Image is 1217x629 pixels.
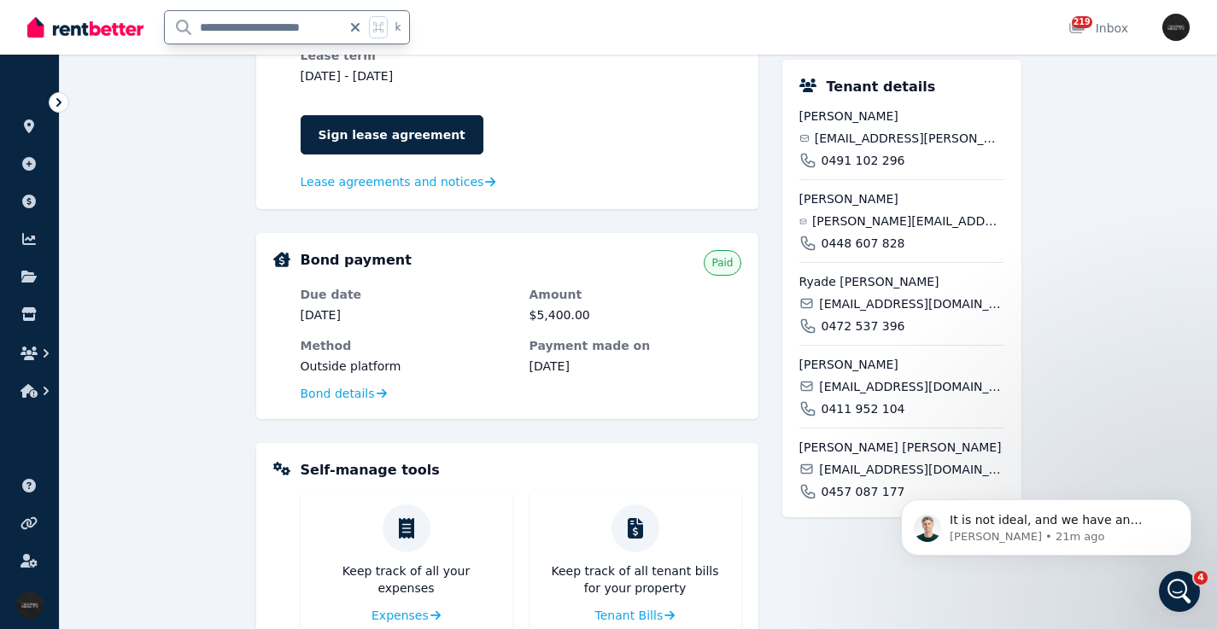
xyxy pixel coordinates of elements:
[301,250,412,271] h5: Bond payment
[595,607,676,624] a: Tenant Bills
[301,385,375,402] span: Bond details
[395,20,401,34] span: k
[822,317,905,335] span: 0472 537 396
[819,378,1003,395] span: [EMAIL_ADDRESS][DOMAIN_NAME]
[827,77,936,97] h5: Tenant details
[799,439,1004,456] span: [PERSON_NAME] [PERSON_NAME]
[875,463,1217,583] iframe: Intercom notifications message
[543,562,728,597] p: Keep track of all tenant bills for your property
[301,460,440,480] h5: Self-manage tools
[1162,14,1190,41] img: Iconic Realty Pty Ltd
[301,385,387,402] a: Bond details
[530,337,741,354] dt: Payment made on
[812,213,1004,230] span: [PERSON_NAME][EMAIL_ADDRESS][PERSON_NAME][DOMAIN_NAME]
[301,67,512,84] dd: [DATE] - [DATE]
[16,591,44,619] img: Iconic Realty Pty Ltd
[799,356,1004,373] span: [PERSON_NAME]
[372,607,429,624] span: Expenses
[301,47,512,64] dt: Lease term
[815,130,1004,147] span: [EMAIL_ADDRESS][PERSON_NAME][DOMAIN_NAME]
[819,461,1003,478] span: [EMAIL_ADDRESS][DOMAIN_NAME]
[822,235,905,252] span: 0448 607 828
[711,256,733,270] span: Paid
[301,286,512,303] dt: Due date
[822,483,905,500] span: 0457 087 177
[301,173,496,190] a: Lease agreements and notices
[819,295,1003,312] span: [EMAIL_ADDRESS][DOMAIN_NAME]
[595,607,664,624] span: Tenant Bills
[1072,16,1092,28] span: 219
[273,252,290,267] img: Bond Details
[1159,571,1200,612] iframe: Intercom live chat
[822,400,905,417] span: 0411 952 104
[372,607,441,624] a: Expenses
[799,273,1004,290] span: Ryade [PERSON_NAME]
[301,358,512,375] dd: Outside platform
[530,358,741,375] dd: [DATE]
[301,337,512,354] dt: Method
[530,286,741,303] dt: Amount
[301,306,512,323] dd: [DATE]
[314,562,499,597] p: Keep track of all your expenses
[799,190,1004,207] span: [PERSON_NAME]
[822,152,905,169] span: 0491 102 296
[1068,20,1128,37] div: Inbox
[301,115,483,154] a: Sign lease agreement
[799,108,1004,125] span: [PERSON_NAME]
[301,173,484,190] span: Lease agreements and notices
[27,15,143,40] img: RentBetter
[1194,571,1208,585] span: 4
[530,306,741,323] dd: $5,400.00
